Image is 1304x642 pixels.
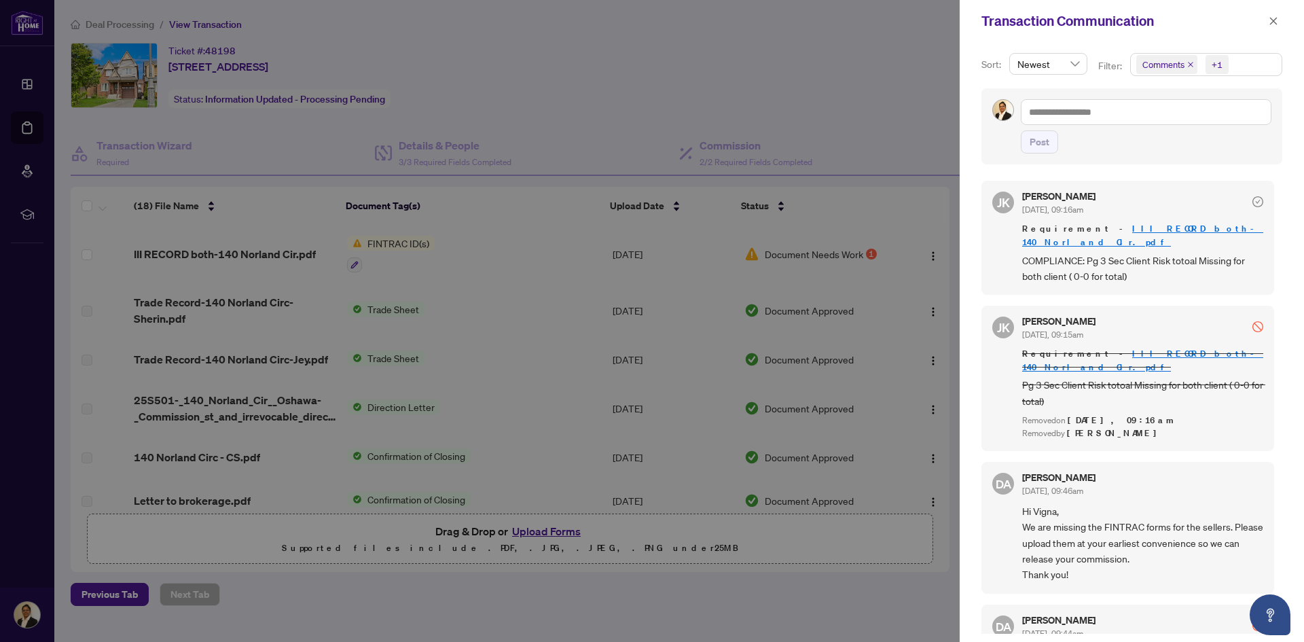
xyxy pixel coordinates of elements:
[1187,61,1194,68] span: close
[1022,503,1263,583] span: Hi Vigna, We are missing the FINTRAC forms for the sellers. Please upload them at your earliest c...
[993,100,1013,120] img: Profile Icon
[1022,628,1083,639] span: [DATE], 09:44am
[1022,414,1263,427] div: Removed on
[1022,204,1083,215] span: [DATE], 09:16am
[1269,16,1278,26] span: close
[1022,473,1095,482] h5: [PERSON_NAME]
[997,318,1010,337] span: JK
[1022,253,1263,285] span: COMPLIANCE: Pg 3 Sec Client Risk totoal Missing for both client ( 0-0 for total)
[1252,321,1263,332] span: stop
[1136,55,1197,74] span: Comments
[1022,377,1263,409] span: Pg 3 Sec Client Risk totoal Missing for both client ( 0-0 for total)
[1022,192,1095,201] h5: [PERSON_NAME]
[1022,317,1095,326] h5: [PERSON_NAME]
[1098,58,1124,73] p: Filter:
[1022,329,1083,340] span: [DATE], 09:15am
[1252,196,1263,207] span: check-circle
[1021,130,1058,154] button: Post
[1022,427,1263,440] div: Removed by
[1022,223,1263,248] a: III RECORD both-140 Norland Cir.pdf
[1212,58,1222,71] div: +1
[997,193,1010,212] span: JK
[981,57,1004,72] p: Sort:
[1017,54,1079,74] span: Newest
[1250,594,1290,635] button: Open asap
[1022,347,1263,374] span: Requirement -
[995,617,1011,635] span: DA
[1142,58,1184,71] span: Comments
[995,474,1011,493] span: DA
[1022,348,1263,373] a: III RECORD both-140 Norland Cir.pdf
[1022,616,1095,625] h5: [PERSON_NAME]
[1068,414,1176,426] span: [DATE], 09:16am
[1022,222,1263,249] span: Requirement -
[981,11,1265,31] div: Transaction Communication
[1022,486,1083,496] span: [DATE], 09:46am
[1067,427,1164,439] span: [PERSON_NAME]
